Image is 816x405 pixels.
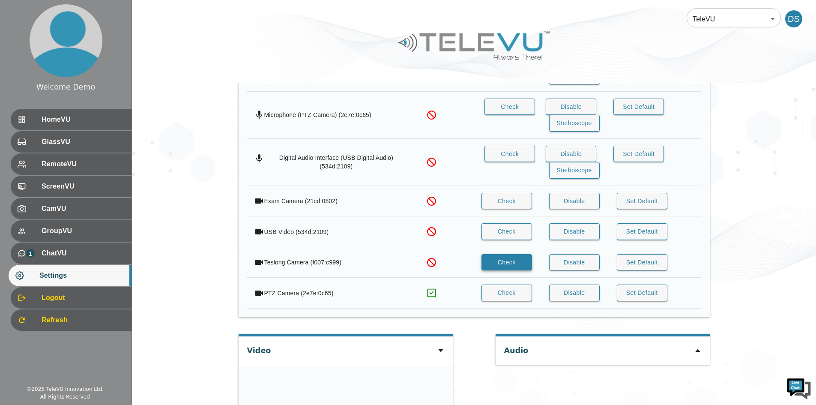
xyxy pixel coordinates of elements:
button: Set Default [617,223,667,240]
img: Logo [397,27,551,63]
button: Check [484,99,535,115]
img: d_736959983_company_1615157101543_736959983 [15,40,36,61]
span: We're online! [50,108,118,195]
div: CamVU [11,198,132,219]
div: GroupVU [11,220,132,242]
div: Chat with us now [45,45,144,56]
div: Video [247,336,271,360]
div: Teslong Camera (f007:c999) [264,257,342,267]
div: DS [785,10,802,27]
div: Logout [11,287,132,309]
div: Settings [9,265,132,286]
button: Set Default [613,99,664,115]
div: Exam Camera (21cd:0802) [264,196,338,206]
button: Disable [549,285,600,301]
button: Check [481,285,532,301]
div: Digital Audio Interface (USB Digital Audio) (534d:2109) [264,153,409,171]
img: profile.png [30,4,102,77]
button: Disable [546,99,596,115]
div: HomeVU [11,109,132,130]
div: Audio [504,336,529,360]
button: Disable [549,223,600,240]
button: Check [481,223,532,240]
span: RemoteVU [42,159,125,169]
span: ChatVU [42,248,125,258]
button: Set Default [617,193,667,210]
span: CamVU [42,204,125,214]
span: Refresh [42,315,125,325]
button: Disable [549,254,600,271]
button: Check [484,146,535,162]
button: Check [481,254,532,271]
div: TeleVU [687,7,781,31]
div: PTZ Camera (2e7e:0c65) [264,288,334,298]
div: RemoteVU [11,153,132,175]
span: HomeVU [42,114,125,125]
div: 1ChatVU [11,243,132,264]
button: Disable [546,146,596,162]
button: Check [481,193,532,210]
div: ScreenVU [11,176,132,197]
span: Logout [42,293,125,303]
button: Stethoscope [549,115,600,132]
div: All Rights Reserved [40,393,90,401]
p: 1 [26,249,35,258]
textarea: Type your message and hit 'Enter' [4,234,163,264]
span: ScreenVU [42,181,125,192]
button: Set Default [617,254,667,271]
div: GlassVU [11,131,132,153]
div: Minimize live chat window [140,4,161,25]
div: Microphone (PTZ Camera) (2e7e:0c65) [264,110,371,120]
button: Stethoscope [549,162,600,179]
div: Refresh [11,309,132,331]
button: Disable [549,193,600,210]
div: © 2025 TeleVU Innovation Ltd. [26,385,104,393]
span: GroupVU [42,226,125,236]
div: USB Video (534d:2109) [264,227,329,237]
button: Set Default [617,285,667,301]
span: Settings [39,270,125,281]
img: Chat Widget [786,375,812,401]
button: Set Default [613,146,664,162]
div: Welcome Demo [36,81,96,93]
span: GlassVU [42,137,125,147]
